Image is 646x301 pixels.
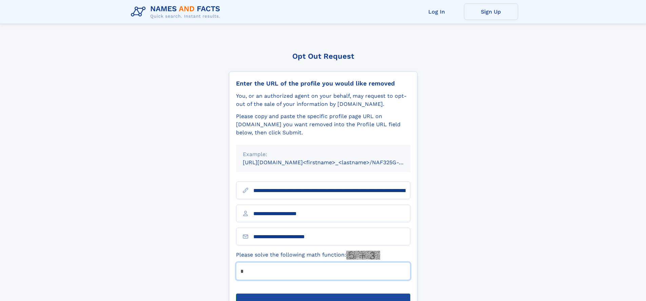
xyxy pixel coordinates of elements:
div: Opt Out Request [229,52,417,60]
label: Please solve the following math function: [236,251,380,260]
a: Sign Up [464,3,518,20]
img: Logo Names and Facts [128,3,226,21]
div: Please copy and paste the specific profile page URL on [DOMAIN_NAME] you want removed into the Pr... [236,112,410,137]
a: Log In [410,3,464,20]
div: You, or an authorized agent on your behalf, may request to opt-out of the sale of your informatio... [236,92,410,108]
div: Enter the URL of the profile you would like removed [236,80,410,87]
small: [URL][DOMAIN_NAME]<firstname>_<lastname>/NAF325G-xxxxxxxx [243,159,423,166]
div: Example: [243,150,404,158]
